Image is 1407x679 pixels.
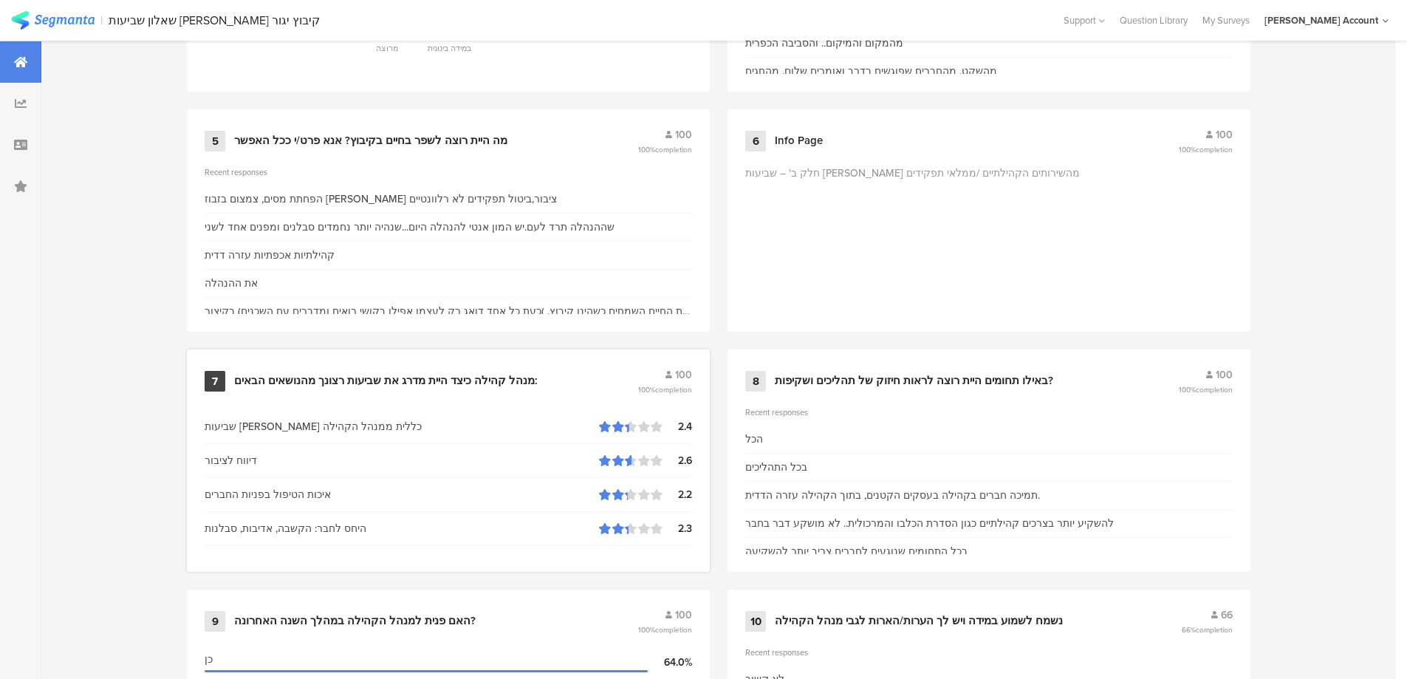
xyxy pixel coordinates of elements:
div: איכות הטיפול בפניות החברים [205,487,599,502]
div: 6 [745,131,766,151]
div: Support [1064,9,1105,32]
div: 2.4 [663,419,692,434]
span: כן [205,652,213,667]
div: את החיים השמחים כשהינו קיבוץ. )כעת כל אחד דואג רק לעצמו אפילו בקושי רואים ומדברים עם השכנים) בקיצ... [205,304,692,319]
span: 100 [1216,367,1233,383]
span: 66 [1221,607,1233,623]
span: completion [1196,624,1233,635]
span: 66% [1182,624,1233,635]
img: segmanta logo [11,11,95,30]
div: היחס לחבר: הקשבה, אדיבות, סבלנות [205,521,599,536]
div: 5 [205,131,225,151]
span: completion [1196,144,1233,155]
div: מנהל קהילה כיצד היית מדרג את שביעות רצונך מהנושאים הבאים: [234,374,538,389]
div: Info Page [775,134,823,149]
span: 100 [675,607,692,623]
span: completion [1196,384,1233,395]
span: 100 [675,367,692,383]
div: 64.0% [648,655,692,670]
div: 9 [205,611,225,632]
span: completion [655,384,692,395]
div: הפחתת מסים, צמצום בזבוז [PERSON_NAME] ציבור,ביטול תפקידים לא רלוונטיים [205,191,557,207]
span: 100% [1179,144,1233,155]
div: 8 [745,371,766,392]
div: קהילתיות אכפתיות עזרה דדית [205,248,335,263]
span: 100% [638,624,692,635]
a: My Surveys [1195,13,1257,27]
div: 2.2 [663,487,692,502]
div: מהמקום והמיקום.. והסביבה הכפרית [745,35,903,51]
div: 2.3 [663,521,692,536]
div: Recent responses [205,166,692,178]
div: שההנהלה תרד לעם.יש המון אנטי להנהלה היום...שנהיה יותר נחמדים סבלנים ומפנים אחד לשני [205,219,615,235]
div: תמיכה חברים בקהילה בעסקים הקטנים, בתוך הקהילה עזרה הדדית. [745,488,1040,503]
a: Question Library [1112,13,1195,27]
div: הכל [745,431,763,447]
span: 100 [1216,127,1233,143]
div: [PERSON_NAME] Account [1264,13,1378,27]
div: באילו תחומים היית רוצה לראות חיזוק של תהליכים ושקיפות? [775,374,1053,389]
span: completion [655,624,692,635]
div: האם פנית למנהל הקהילה במהלך השנה האחרונה? [234,614,476,629]
div: 10 [745,611,766,632]
span: 100% [1179,384,1233,395]
div: את ההנהלה [205,276,258,291]
div: שאלון שביעות [PERSON_NAME] קיבוץ יגור [109,13,320,27]
div: דיווח לציבור [205,453,599,468]
span: 100% [638,144,692,155]
div: נשמח לשמוע במידה ויש לך הערות/הארות לגבי מנהל הקהילה [775,614,1063,629]
div: Recent responses [745,646,1233,658]
div: בכל התהליכים [745,460,807,475]
div: חלק ב' – שביעות [PERSON_NAME] מהשירותים הקהילתיים /ממלאי תפקידים [745,166,1080,314]
span: 100 [675,127,692,143]
div: 7 [205,371,225,392]
div: מהשקט, מהחברים שפוגשים בדרך ואומרים שלום, מהחגים [745,64,997,79]
div: בכל התחומים שנוגעים לחברים צריך יותר להשקיעה [745,544,968,559]
span: 100% [638,384,692,395]
div: להשקיע יותר בצרכים קהילתיים כגון הסדרת הכלבו והמרכולית.. לא מושקע דבר בחבר [745,516,1114,531]
div: מה היית רוצה לשפר בחיים בקיבוץ? אנא פרט/י ככל האפשר [234,134,507,149]
div: 2.6 [663,453,692,468]
div: | [100,12,103,29]
div: שביעות [PERSON_NAME] כללית ממנהל הקהילה [205,419,599,434]
div: Recent responses [745,406,1233,418]
span: completion [655,144,692,155]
